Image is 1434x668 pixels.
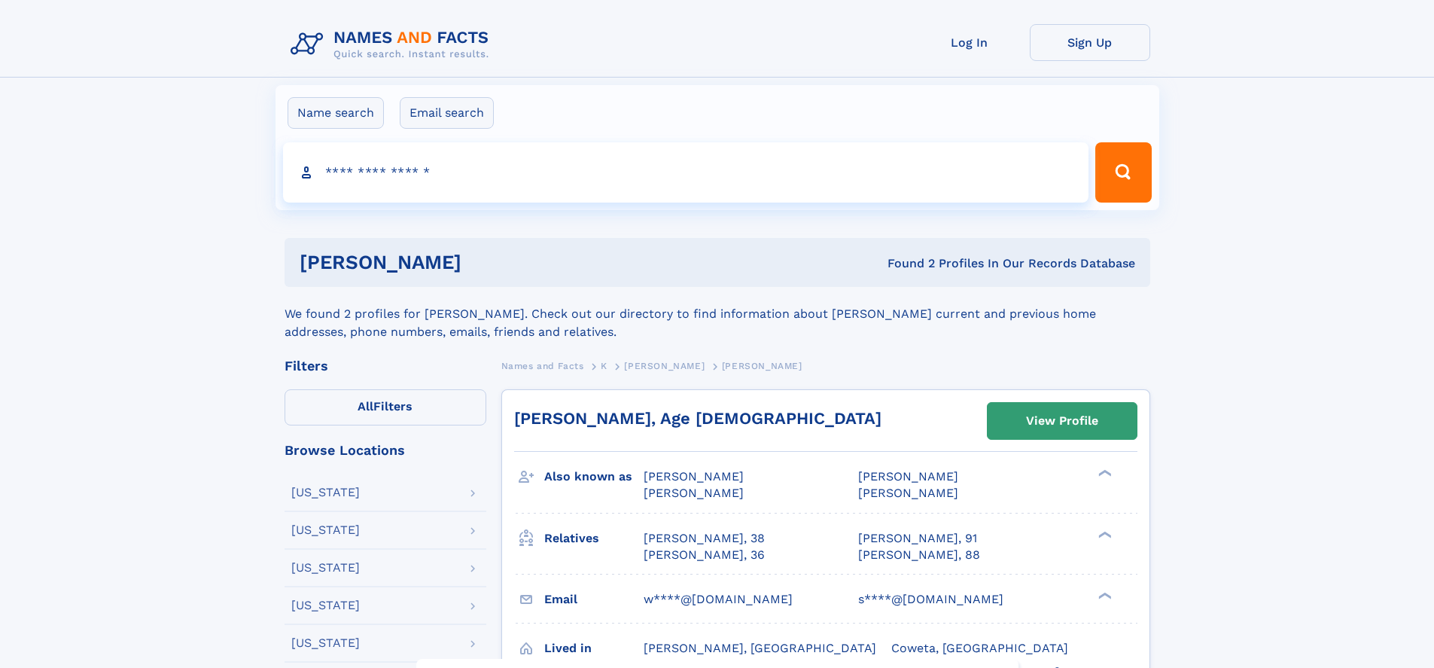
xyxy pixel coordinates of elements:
div: ❯ [1095,468,1113,478]
div: We found 2 profiles for [PERSON_NAME]. Check out our directory to find information about [PERSON_... [285,287,1150,341]
a: Sign Up [1030,24,1150,61]
a: Log In [909,24,1030,61]
div: ❯ [1095,529,1113,539]
h3: Lived in [544,636,644,661]
img: Logo Names and Facts [285,24,501,65]
span: All [358,399,373,413]
a: [PERSON_NAME], 88 [858,547,980,563]
div: ❯ [1095,590,1113,600]
a: View Profile [988,403,1137,439]
span: [PERSON_NAME] [624,361,705,371]
span: [PERSON_NAME], [GEOGRAPHIC_DATA] [644,641,876,655]
span: K [601,361,607,371]
h1: [PERSON_NAME] [300,253,674,272]
div: View Profile [1026,404,1098,438]
h3: Also known as [544,464,644,490]
span: [PERSON_NAME] [644,469,744,483]
a: [PERSON_NAME], 38 [644,530,765,547]
input: search input [283,142,1089,203]
a: [PERSON_NAME] [624,356,705,375]
label: Filters [285,389,486,426]
div: [US_STATE] [291,599,360,612]
span: [PERSON_NAME] [644,486,744,500]
label: Name search [288,97,384,129]
h3: Email [544,587,644,612]
div: Browse Locations [285,444,486,457]
a: K [601,356,607,375]
div: [US_STATE] [291,637,360,649]
a: [PERSON_NAME], 36 [644,547,765,563]
div: Filters [285,359,486,373]
span: [PERSON_NAME] [858,486,958,500]
label: Email search [400,97,494,129]
h3: Relatives [544,526,644,551]
div: Found 2 Profiles In Our Records Database [674,255,1135,272]
span: Coweta, [GEOGRAPHIC_DATA] [891,641,1068,655]
div: [US_STATE] [291,487,360,499]
div: [US_STATE] [291,562,360,574]
a: [PERSON_NAME], Age [DEMOGRAPHIC_DATA] [514,409,881,428]
button: Search Button [1095,142,1151,203]
a: Names and Facts [501,356,584,375]
a: [PERSON_NAME], 91 [858,530,977,547]
div: [US_STATE] [291,524,360,536]
span: [PERSON_NAME] [722,361,802,371]
span: [PERSON_NAME] [858,469,958,483]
